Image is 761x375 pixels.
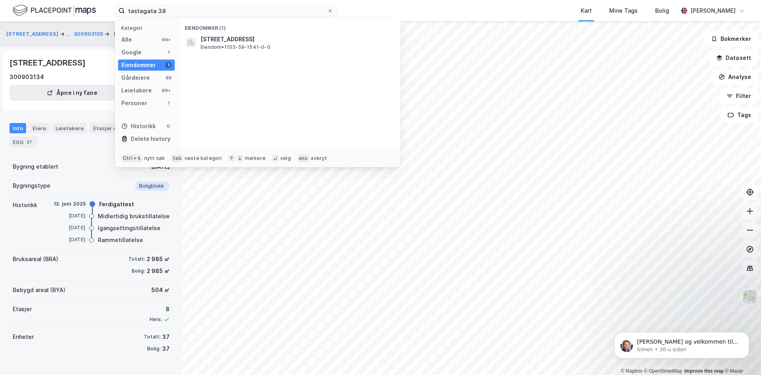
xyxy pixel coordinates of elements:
[178,19,400,33] div: Eiendommer (1)
[131,134,170,144] div: Delete history
[149,316,162,323] div: Heis:
[13,200,37,210] div: Historikk
[10,72,44,82] div: 300903134
[720,88,758,104] button: Filter
[13,4,96,17] img: logo.f888ab2527a4732fd821a326f86c7f29.svg
[13,162,58,171] div: Bygning etablert
[34,31,137,38] p: Message from Simen, sent 30 u siden
[54,224,85,231] div: [DATE]
[132,268,145,274] div: Bolig:
[34,23,136,61] span: [PERSON_NAME] og velkommen til Newsec Maps, [PERSON_NAME] det er du lurer på så er det bare å ta ...
[149,304,170,314] div: 8
[10,123,26,133] div: Info
[98,235,143,245] div: Rammetillatelse
[704,31,758,47] button: Bokmerker
[165,123,172,129] div: 0
[13,285,65,295] div: Bebygd areal (BYA)
[98,223,161,233] div: Igangsettingstillatelse
[311,155,327,162] div: avbryt
[25,138,34,146] div: 37
[121,121,156,131] div: Historikk
[13,254,58,264] div: Bruksareal (BRA)
[6,29,60,39] button: [STREET_ADDRESS]
[151,285,170,295] div: 504 ㎡
[742,289,757,304] img: Z
[147,346,161,352] div: Bolig:
[581,6,592,15] div: Kart
[280,155,291,162] div: velg
[165,75,172,81] div: 89
[609,6,638,15] div: Mine Tags
[98,212,170,221] div: Midlertidig brukstillatelse
[54,200,86,208] div: 13. juni 2025
[121,25,175,31] div: Kategori
[121,60,156,70] div: Eiendommer
[121,154,143,162] div: Ctrl + k
[602,315,761,371] iframe: Intercom notifications melding
[114,29,136,39] div: Bygning
[721,107,758,123] button: Tags
[144,155,165,162] div: nytt søk
[297,154,310,162] div: esc
[10,56,87,69] div: [STREET_ADDRESS]
[121,86,152,95] div: Leietakere
[147,266,170,276] div: 2 985 ㎡
[165,100,172,106] div: 7
[685,368,724,374] a: Improve this map
[54,212,85,219] div: [DATE]
[121,98,147,108] div: Personer
[121,73,150,83] div: Gårdeiere
[144,334,161,340] div: Totalt:
[13,304,32,314] div: Etasjer
[644,368,683,374] a: OpenStreetMap
[13,332,34,342] div: Enheter
[655,6,669,15] div: Bolig
[712,69,758,85] button: Analyse
[10,137,37,148] div: ESG
[162,344,170,354] div: 37
[93,125,142,132] div: Etasjer og enheter
[245,155,266,162] div: markere
[121,35,132,44] div: Alle
[52,123,87,133] div: Leietakere
[621,368,642,374] a: Mapbox
[13,181,50,190] div: Bygningstype
[201,44,270,50] span: Eiendom • 1103-59-1541-0-0
[29,123,49,133] div: Eiere
[709,50,758,66] button: Datasett
[165,62,172,68] div: 1
[161,87,172,94] div: 99+
[74,30,105,38] button: 300903155
[690,6,736,15] div: [PERSON_NAME]
[161,37,172,43] div: 99+
[66,29,71,39] div: ...
[125,5,327,17] input: Søk på adresse, matrikkel, gårdeiere, leietakere eller personer
[201,35,391,44] span: [STREET_ADDRESS]
[99,200,134,209] div: Ferdigattest
[171,154,183,162] div: tab
[54,236,85,243] div: [DATE]
[162,332,170,342] div: 37
[10,85,135,101] button: Åpne i ny fane
[128,256,145,262] div: Totalt:
[147,254,170,264] div: 2 985 ㎡
[185,155,222,162] div: neste kategori
[121,48,141,57] div: Google
[165,49,172,56] div: 1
